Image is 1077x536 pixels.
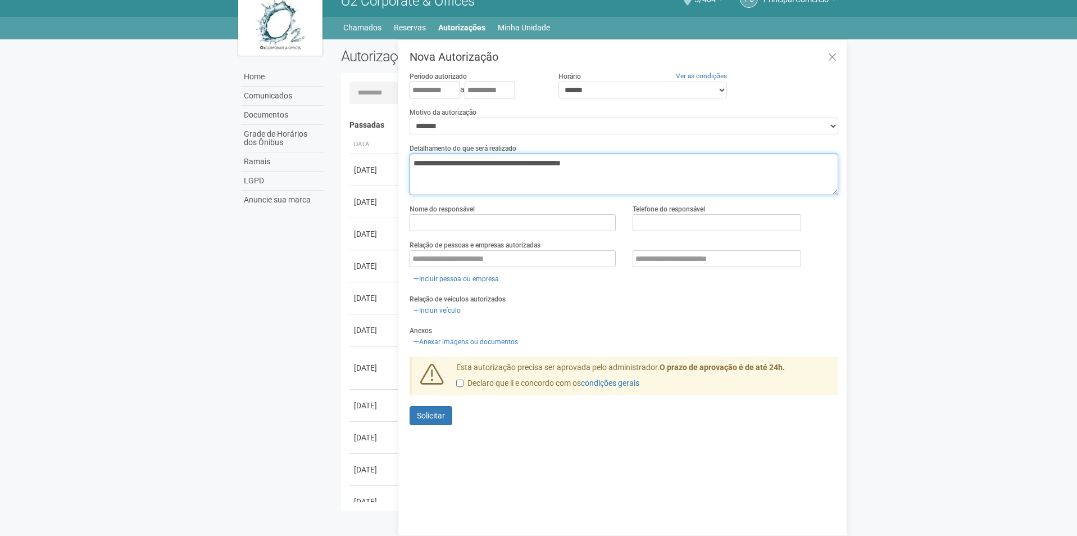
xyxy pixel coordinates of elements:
[354,432,396,443] div: [DATE]
[410,71,467,82] label: Período autorizado
[354,496,396,507] div: [DATE]
[410,294,506,304] label: Relação de veículos autorizados
[241,106,324,125] a: Documentos
[354,292,396,304] div: [DATE]
[410,304,464,317] a: Incluir veículo
[417,411,445,420] span: Solicitar
[410,326,432,336] label: Anexos
[341,48,581,65] h2: Autorizações
[354,260,396,272] div: [DATE]
[241,87,324,106] a: Comunicados
[410,204,475,214] label: Nome do responsável
[241,67,324,87] a: Home
[354,164,396,175] div: [DATE]
[354,464,396,475] div: [DATE]
[660,363,785,372] strong: O prazo de aprovação é de até 24h.
[410,107,476,118] label: Motivo da autorização
[410,240,540,250] label: Relação de pessoas e empresas autorizadas
[448,362,839,395] div: Esta autorização precisa ser aprovada pelo administrador.
[676,72,727,80] a: Ver as condições
[410,406,452,425] button: Solicitar
[241,125,324,152] a: Grade de Horários dos Ônibus
[438,20,485,35] a: Autorizações
[241,152,324,172] a: Ramais
[581,379,639,388] a: condições gerais
[343,20,381,35] a: Chamados
[633,204,705,214] label: Telefone do responsável
[456,380,463,387] input: Declaro que li e concordo com oscondições gerais
[498,20,550,35] a: Minha Unidade
[410,336,521,348] a: Anexar imagens ou documentos
[354,196,396,208] div: [DATE]
[394,20,426,35] a: Reservas
[354,228,396,240] div: [DATE]
[410,51,838,62] h3: Nova Autorização
[410,143,516,154] label: Detalhamento do que será realizado
[354,325,396,336] div: [DATE]
[354,362,396,373] div: [DATE]
[410,273,502,285] a: Incluir pessoa ou empresa
[241,172,324,191] a: LGPD
[241,191,324,209] a: Anuncie sua marca
[354,400,396,411] div: [DATE]
[558,71,581,82] label: Horário
[410,82,541,98] div: a
[349,121,831,129] h4: Passadas
[349,136,400,154] th: Data
[456,378,639,389] label: Declaro que li e concordo com os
